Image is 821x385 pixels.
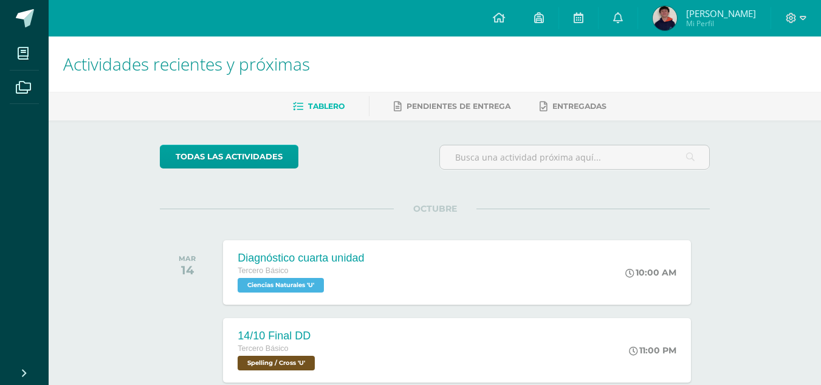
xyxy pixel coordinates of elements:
span: Tablero [308,102,345,111]
div: Diagnóstico cuarta unidad [238,252,364,265]
img: 7383fbd875ed3a81cc002658620bcc65.png [653,6,677,30]
a: Entregadas [540,97,606,116]
span: Tercero Básico [238,266,288,275]
div: 14 [179,263,196,277]
span: Ciencias Naturales 'U' [238,278,324,293]
div: 10:00 AM [625,267,676,278]
span: OCTUBRE [394,203,476,214]
div: 14/10 Final DD [238,330,318,342]
span: Spelling / Cross 'U' [238,356,315,370]
input: Busca una actividad próxima aquí... [440,145,709,169]
div: MAR [179,254,196,263]
a: Pendientes de entrega [394,97,510,116]
span: Mi Perfil [686,18,756,29]
div: 11:00 PM [629,345,676,356]
span: Entregadas [552,102,606,111]
a: todas las Actividades [160,145,298,168]
a: Tablero [293,97,345,116]
span: [PERSON_NAME] [686,7,756,19]
span: Tercero Básico [238,344,288,353]
span: Pendientes de entrega [407,102,510,111]
span: Actividades recientes y próximas [63,52,310,75]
